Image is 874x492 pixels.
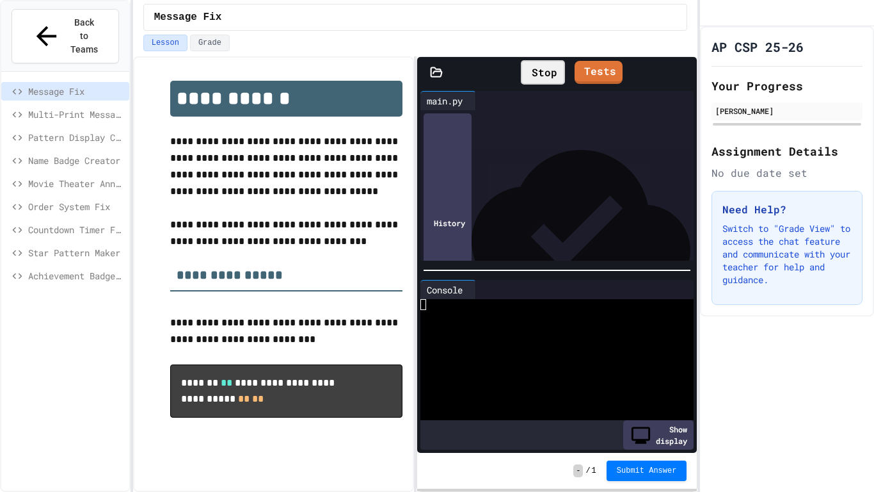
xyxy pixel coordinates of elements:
a: Tests [575,61,623,84]
h1: AP CSP 25-26 [711,38,804,56]
div: Console [420,280,476,299]
span: Countdown Timer Fix [28,223,124,236]
p: Switch to "Grade View" to access the chat feature and communicate with your teacher for help and ... [722,222,852,286]
span: Multi-Print Message [28,108,124,121]
span: Star Pattern Maker [28,246,124,259]
button: Back to Teams [12,9,119,63]
span: Back to Teams [69,16,99,56]
div: Stop [521,60,565,85]
span: - [573,464,583,477]
span: Message Fix [28,85,124,98]
button: Submit Answer [607,461,687,481]
div: Console [420,283,469,297]
span: Order System Fix [28,200,124,213]
div: History [424,113,472,332]
span: Submit Answer [617,466,677,476]
button: Lesson [143,35,187,51]
h3: Need Help? [722,202,852,217]
div: [PERSON_NAME] [715,105,859,117]
span: Message Fix [154,10,222,25]
div: main.py [420,94,469,108]
h2: Assignment Details [711,142,862,160]
span: Achievement Badge Creator [28,269,124,283]
div: No due date set [711,165,862,181]
span: Name Badge Creator [28,154,124,167]
span: Movie Theater Announcer [28,177,124,190]
div: Show display [623,420,694,450]
span: / [585,466,590,476]
span: Pattern Display Challenge [28,131,124,144]
div: main.py [420,91,476,110]
h2: Your Progress [711,77,862,95]
span: 1 [592,466,596,476]
button: Grade [190,35,230,51]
